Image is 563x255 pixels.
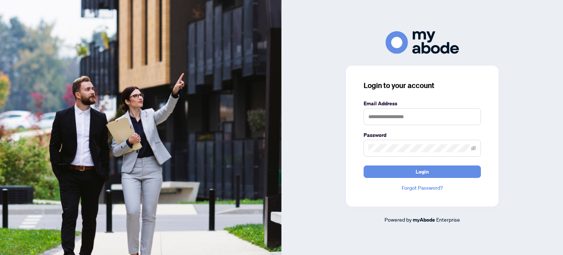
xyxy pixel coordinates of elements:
[364,99,481,108] label: Email Address
[364,165,481,178] button: Login
[364,80,481,91] h3: Login to your account
[416,166,429,178] span: Login
[413,216,435,224] a: myAbode
[471,146,476,151] span: eye-invisible
[364,131,481,139] label: Password
[364,184,481,192] a: Forgot Password?
[384,216,412,223] span: Powered by
[386,31,459,54] img: ma-logo
[436,216,460,223] span: Enterprise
